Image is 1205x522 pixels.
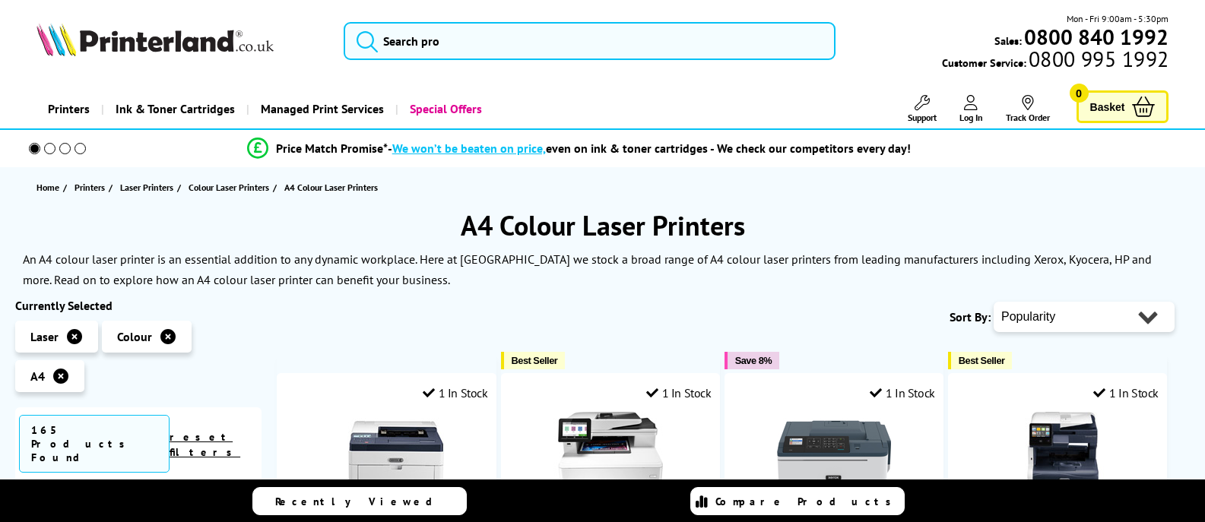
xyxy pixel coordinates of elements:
span: Laser [30,329,59,344]
a: Managed Print Services [246,90,395,128]
span: 0 [1070,84,1089,103]
a: Compare Products [690,487,905,515]
a: Printerland Logo [36,23,325,59]
a: Recently Viewed [252,487,467,515]
div: 1 In Stock [423,385,488,400]
span: Basket [1090,96,1125,117]
span: Best Seller [512,355,558,366]
span: Colour Laser Printers [189,179,269,195]
a: Log In [959,95,983,123]
div: 1 In Stock [870,385,935,400]
span: A4 Colour Laser Printers [284,182,378,193]
a: 0800 840 1992 [1022,30,1169,44]
span: Sort By: [950,309,991,324]
span: 0800 995 1992 [1026,52,1169,66]
button: Best Seller [948,352,1013,369]
a: reset filters [170,430,240,459]
button: Best Seller [501,352,566,369]
input: Search pro [344,22,836,60]
a: Track Order [1006,95,1050,123]
span: Best Seller [959,355,1005,366]
span: Save 8% [735,355,772,366]
div: - even on ink & toner cartridges - We check our competitors every day! [388,141,911,156]
span: Log In [959,112,983,123]
span: Laser Printers [120,179,173,195]
span: Compare Products [715,495,899,508]
img: Printerland Logo [36,23,274,56]
a: Ink & Toner Cartridges [101,90,246,128]
span: Ink & Toner Cartridges [116,90,235,128]
p: An A4 colour laser printer is an essential addition to any dynamic workplace. Here at [GEOGRAPHIC... [23,252,1152,287]
span: Colour [117,329,152,344]
span: A4 [30,369,45,384]
span: Customer Service: [942,52,1169,70]
span: Printers [75,179,105,195]
a: Printers [75,179,109,195]
div: 1 In Stock [646,385,712,400]
a: Printers [36,90,101,128]
a: Special Offers [395,90,493,128]
b: 0800 840 1992 [1024,23,1169,51]
div: 1 In Stock [1093,385,1159,400]
li: modal_Promise [8,135,1150,162]
a: Colour Laser Printers [189,179,273,195]
span: Price Match Promise* [276,141,388,156]
span: Sales: [994,33,1022,48]
h1: A4 Colour Laser Printers [15,207,1190,243]
span: Mon - Fri 9:00am - 5:30pm [1067,11,1169,26]
span: Recently Viewed [275,495,448,508]
a: Laser Printers [120,179,177,195]
span: Support [908,112,937,123]
span: 165 Products Found [19,415,170,473]
a: Support [908,95,937,123]
a: Basket 0 [1077,90,1169,123]
button: Save 8% [725,352,779,369]
span: We won’t be beaten on price, [392,141,546,156]
a: Home [36,179,63,195]
div: Currently Selected [15,298,262,313]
